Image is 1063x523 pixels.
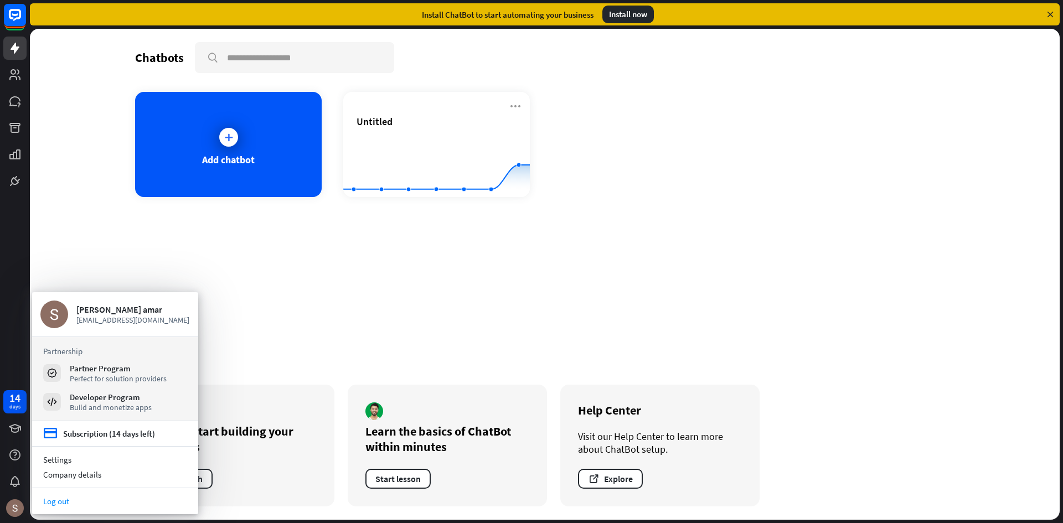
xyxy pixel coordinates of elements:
[43,427,155,441] a: credit_card Subscription (14 days left)
[70,402,152,412] div: Build and monetize apps
[135,50,184,65] div: Chatbots
[153,423,317,454] div: How to start building your chatbots
[9,403,20,411] div: days
[3,390,27,413] a: 14 days
[422,9,594,20] div: Install ChatBot to start automating your business
[365,423,529,454] div: Learn the basics of ChatBot within minutes
[578,402,742,418] div: Help Center
[43,392,187,412] a: Developer Program Build and monetize apps
[602,6,654,23] div: Install now
[43,346,187,356] h3: Partnership
[578,430,742,455] div: Visit our Help Center to learn more about ChatBot setup.
[43,427,58,441] i: credit_card
[70,392,152,402] div: Developer Program
[32,452,198,467] a: Settings
[135,358,954,374] div: Get started
[578,469,643,489] button: Explore
[357,115,393,128] span: Untitled
[43,363,187,383] a: Partner Program Perfect for solution providers
[32,494,198,509] a: Log out
[63,428,155,439] div: Subscription (14 days left)
[202,153,255,166] div: Add chatbot
[9,393,20,403] div: 14
[70,374,167,384] div: Perfect for solution providers
[365,469,431,489] button: Start lesson
[76,315,190,325] span: [EMAIL_ADDRESS][DOMAIN_NAME]
[70,363,167,374] div: Partner Program
[40,301,190,328] a: [PERSON_NAME] amar [EMAIL_ADDRESS][DOMAIN_NAME]
[32,467,198,482] div: Company details
[76,304,190,315] div: [PERSON_NAME] amar
[365,402,383,420] img: author
[9,4,42,38] button: Open LiveChat chat widget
